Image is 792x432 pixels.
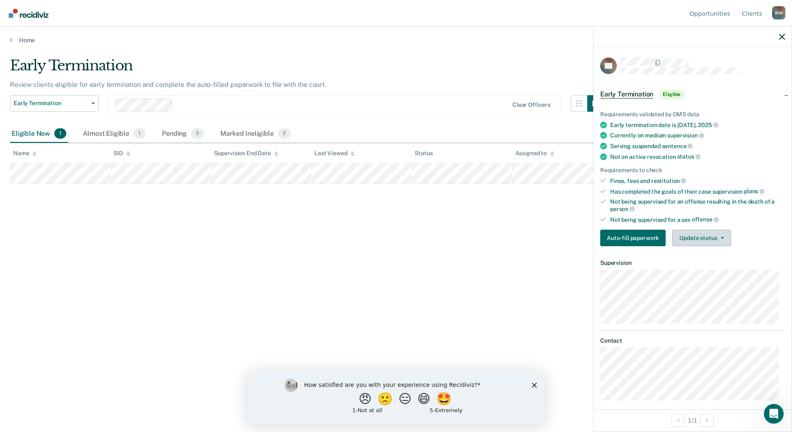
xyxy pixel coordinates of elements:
dt: Contact [600,337,785,344]
div: Name [13,150,36,157]
button: Update status [672,230,731,246]
a: Home [10,36,782,44]
div: Eligible Now [10,125,68,143]
div: Status [415,150,432,157]
div: Supervision End Date [214,150,278,157]
span: 1 [54,128,66,139]
div: Currently on medium [610,132,785,139]
div: Marked Ineligible [219,125,292,143]
div: Serving suspended [610,142,785,150]
div: W W [772,6,785,19]
span: sentence [662,143,693,149]
span: 1 [133,128,145,139]
div: Has completed the goals of their case supervision [610,188,785,195]
span: 0 [191,128,204,139]
span: offense [692,216,719,223]
iframe: Intercom live chat [764,404,784,424]
div: Requirements to check [600,167,785,174]
span: plans [744,188,764,194]
div: Early Termination [10,57,604,81]
div: Fines, fees and [610,177,785,185]
div: Not being supervised for a sex [610,216,785,223]
button: Next Opportunity [700,414,714,427]
div: SID [113,150,130,157]
img: Recidiviz [9,9,48,18]
a: Navigate to form link [600,230,669,246]
dt: Supervision [600,259,785,266]
span: Early Termination [14,100,88,107]
span: restitution [651,178,686,184]
div: Clear officers [512,101,551,108]
div: Assigned to [515,150,554,157]
button: Profile dropdown button [772,6,785,19]
div: Early TerminationEligible [594,81,792,108]
span: status [677,153,700,160]
div: Pending [160,125,205,143]
span: Early Termination [600,90,653,98]
span: Eligible [660,90,683,98]
div: Not being supervised for an offense resulting in the death of a [610,198,785,212]
button: Previous Opportunity [671,414,685,427]
iframe: Survey by Kim from Recidiviz [248,370,544,424]
div: Requirements validated by OMS data [600,111,785,118]
span: supervision [667,132,704,139]
div: Almost Eligible [81,125,147,143]
span: person [610,206,635,212]
div: Last Viewed [314,150,355,157]
span: 2025 [698,122,718,128]
button: Auto-fill paperwork [600,230,666,246]
div: 1 / 1 [594,409,792,431]
span: 2 [278,128,291,139]
p: Review clients eligible for early termination and complete the auto-filled paperwork to file with... [10,81,326,89]
div: Not on active revocation [610,153,785,161]
div: Early termination date is [DATE], [610,121,785,129]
